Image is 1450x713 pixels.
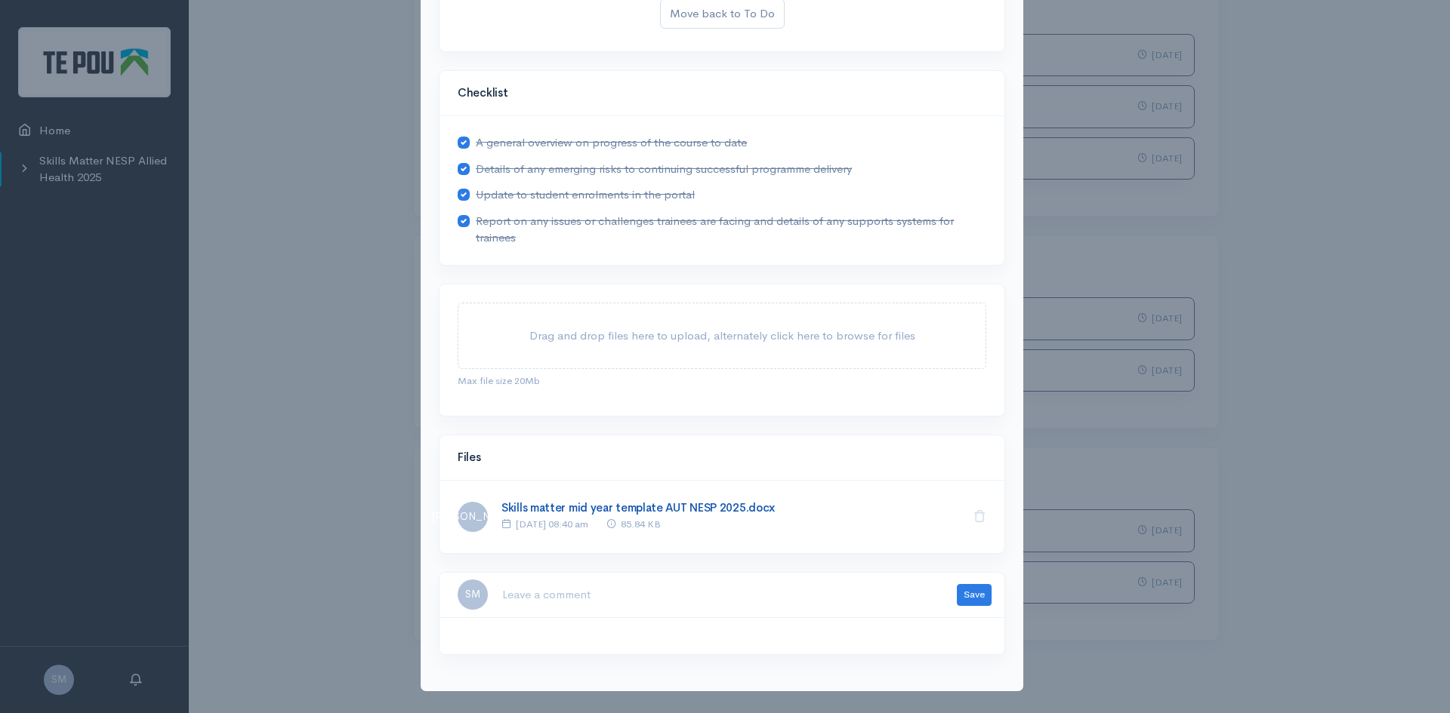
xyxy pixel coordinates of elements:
[476,134,747,152] span: A general overview on progress of the course to date
[458,451,986,464] h4: Files
[476,213,986,247] span: Report on any issues or challenges trainees are facing and details of any supports systems for tr...
[458,502,488,532] span: [PERSON_NAME]
[501,516,588,532] div: [DATE] 08:40 am
[588,516,661,532] div: 85.84 KB
[957,584,992,606] button: Save
[458,369,986,389] div: Max file size 20Mb
[529,328,915,343] span: Drag and drop files here to upload, alternately click here to browse for files
[458,579,488,610] span: SM
[501,500,775,515] a: Skills matter mid year template AUT NESP 2025.docx
[458,87,986,100] h4: Checklist
[476,186,695,204] span: Update to student enrolments in the portal
[476,161,852,178] span: Details of any emerging risks to continuing successful programme delivery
